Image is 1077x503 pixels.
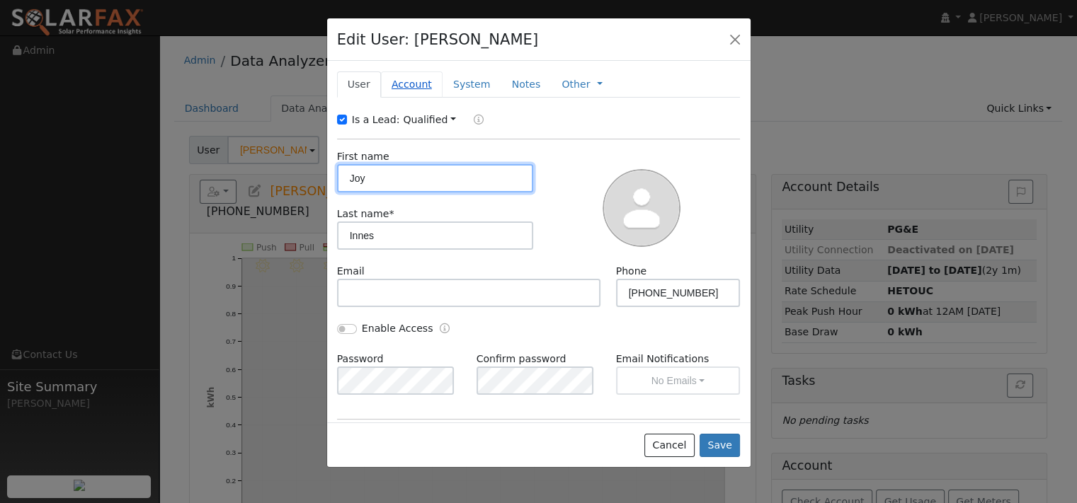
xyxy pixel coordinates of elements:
[501,71,551,98] a: Notes
[700,434,741,458] button: Save
[616,352,741,366] label: Email Notifications
[337,149,389,164] label: First name
[337,71,381,98] a: User
[381,71,443,98] a: Account
[477,352,566,366] label: Confirm password
[443,71,501,98] a: System
[562,77,590,92] a: Other
[389,208,394,219] span: Required
[337,352,384,366] label: Password
[337,28,539,51] h4: Edit User: [PERSON_NAME]
[403,114,456,125] a: Qualified
[644,434,695,458] button: Cancel
[352,112,400,127] label: Is a Lead:
[337,264,365,279] label: Email
[616,264,647,279] label: Phone
[362,321,433,336] label: Enable Access
[440,321,450,337] a: Enable Access
[463,112,484,129] a: Lead
[337,115,347,125] input: Is a Lead:
[337,207,394,221] label: Last name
